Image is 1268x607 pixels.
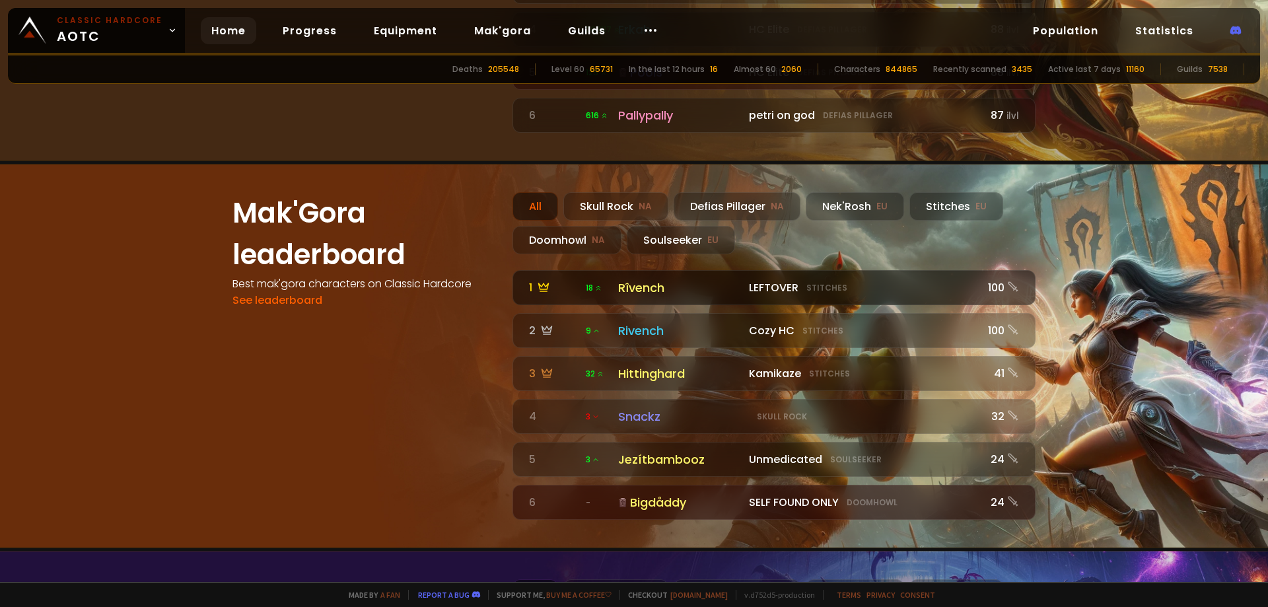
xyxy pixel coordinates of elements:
[985,494,1019,511] div: 24
[985,365,1019,382] div: 41
[1208,63,1228,75] div: 7538
[749,451,977,468] div: Unmedicated
[232,275,497,292] h4: Best mak'gora characters on Classic Hardcore
[512,226,621,254] div: Doomhowl
[618,365,741,382] div: Hittinghard
[232,293,322,308] a: See leaderboard
[1022,17,1109,44] a: Population
[272,17,347,44] a: Progress
[512,192,558,221] div: All
[512,485,1036,520] a: 6 -BigdåddySELF FOUND ONLYDoomhowl24
[592,234,605,247] small: NA
[618,493,741,511] div: Bigdåddy
[985,107,1019,124] div: 87
[618,322,741,339] div: Rivench
[619,590,728,600] span: Checkout
[749,107,977,124] div: petri on god
[488,590,612,600] span: Support me,
[985,322,1019,339] div: 100
[710,63,718,75] div: 16
[1125,17,1204,44] a: Statistics
[781,63,802,75] div: 2060
[809,368,850,380] small: Stitches
[512,356,1036,391] a: 3 32 HittinghardKamikazeStitches41
[771,200,784,213] small: NA
[586,325,600,337] span: 9
[749,279,977,296] div: LEFTOVER
[985,408,1019,425] div: 32
[201,17,256,44] a: Home
[529,365,578,382] div: 3
[512,442,1036,477] a: 5 3JezítbamboozUnmedicatedSoulseeker24
[418,590,470,600] a: Report a bug
[586,497,590,509] span: -
[590,63,613,75] div: 65731
[674,192,800,221] div: Defias Pillager
[886,63,917,75] div: 844865
[488,63,519,75] div: 205548
[618,279,741,297] div: Rîvench
[57,15,162,26] small: Classic Hardcore
[529,322,578,339] div: 2
[823,110,893,122] small: Defias Pillager
[452,63,483,75] div: Deaths
[512,399,1036,434] a: 4 3 SnackzSkull Rock32
[749,322,977,339] div: Cozy HC
[802,325,843,337] small: Stitches
[900,590,935,600] a: Consent
[8,8,185,53] a: Classic HardcoreAOTC
[975,200,987,213] small: EU
[749,365,977,382] div: Kamikaze
[618,106,741,124] div: Pallypally
[806,192,904,221] div: Nek'Rosh
[618,408,741,425] div: Snackz
[1048,63,1121,75] div: Active last 7 days
[707,234,719,247] small: EU
[529,451,578,468] div: 5
[586,282,602,294] span: 18
[627,226,735,254] div: Soulseeker
[670,590,728,600] a: [DOMAIN_NAME]
[834,63,880,75] div: Characters
[806,282,847,294] small: Stitches
[629,63,705,75] div: In the last 12 hours
[736,590,815,600] span: v. d752d5 - production
[757,411,807,423] small: Skull Rock
[512,270,1036,305] a: 1 18 RîvenchLEFTOVERStitches100
[866,590,895,600] a: Privacy
[1126,63,1145,75] div: 11160
[232,192,497,275] h1: Mak'Gora leaderboard
[847,497,898,509] small: Doomhowl
[512,98,1036,133] a: 6 616 Pallypally petri on godDefias Pillager87ilvl
[586,110,608,122] span: 616
[586,454,600,466] span: 3
[551,63,584,75] div: Level 60
[837,590,861,600] a: Terms
[363,17,448,44] a: Equipment
[876,200,888,213] small: EU
[985,279,1019,296] div: 100
[57,15,162,46] span: AOTC
[557,17,616,44] a: Guilds
[830,454,882,466] small: Soulseeker
[618,450,741,468] div: Jezítbambooz
[512,313,1036,348] a: 2 9RivenchCozy HCStitches100
[529,494,578,511] div: 6
[563,192,668,221] div: Skull Rock
[529,107,578,124] div: 6
[933,63,1006,75] div: Recently scanned
[586,411,600,423] span: 3
[341,590,400,600] span: Made by
[749,494,977,511] div: SELF FOUND ONLY
[1006,110,1019,122] small: ilvl
[529,408,578,425] div: 4
[380,590,400,600] a: a fan
[1177,63,1203,75] div: Guilds
[985,451,1019,468] div: 24
[734,63,776,75] div: Almost 60
[546,590,612,600] a: Buy me a coffee
[586,368,604,380] span: 32
[909,192,1003,221] div: Stitches
[529,279,578,296] div: 1
[1012,63,1032,75] div: 3435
